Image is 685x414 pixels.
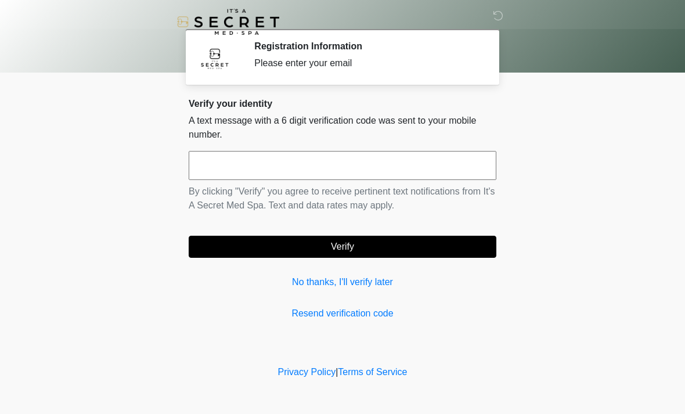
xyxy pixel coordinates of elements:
[197,41,232,75] img: Agent Avatar
[189,236,496,258] button: Verify
[189,114,496,142] p: A text message with a 6 digit verification code was sent to your mobile number.
[336,367,338,377] a: |
[189,98,496,109] h2: Verify your identity
[254,56,479,70] div: Please enter your email
[254,41,479,52] h2: Registration Information
[189,307,496,321] a: Resend verification code
[189,185,496,213] p: By clicking "Verify" you agree to receive pertinent text notifications from It's A Secret Med Spa...
[177,9,279,35] img: It's A Secret Med Spa Logo
[338,367,407,377] a: Terms of Service
[278,367,336,377] a: Privacy Policy
[189,275,496,289] a: No thanks, I'll verify later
